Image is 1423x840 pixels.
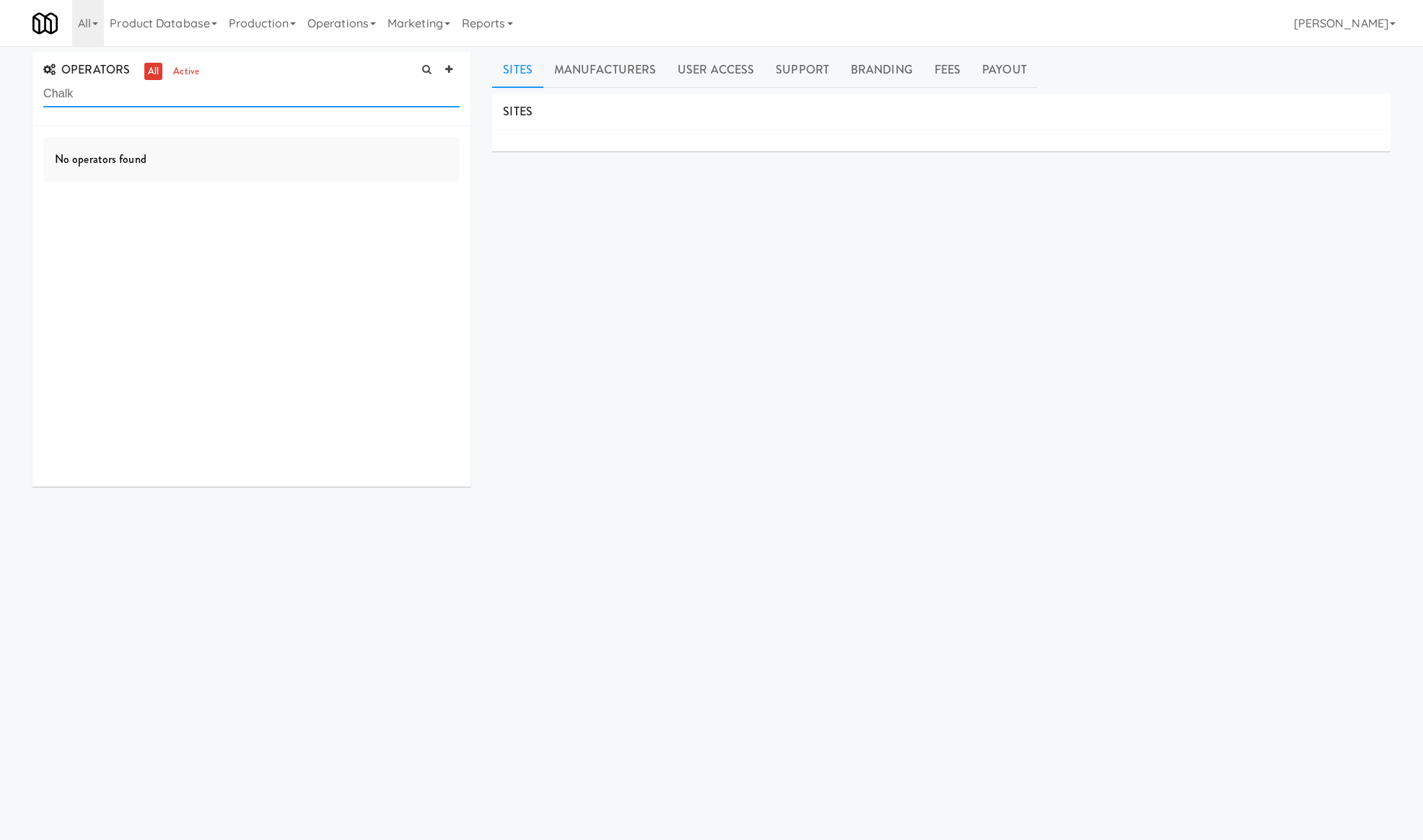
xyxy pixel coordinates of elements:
a: Sites [492,52,543,88]
a: User Access [667,52,765,88]
span: OPERATORS [43,61,130,78]
img: Micromart [32,11,58,36]
span: SITES [503,103,533,120]
a: Branding [840,52,924,88]
a: all [144,63,162,81]
a: Payout [971,52,1038,88]
input: Search Operator [43,81,460,107]
div: No operators found [43,137,460,182]
a: active [170,63,203,81]
a: Support [765,52,840,88]
a: Manufacturers [543,52,667,88]
a: Fees [924,52,971,88]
